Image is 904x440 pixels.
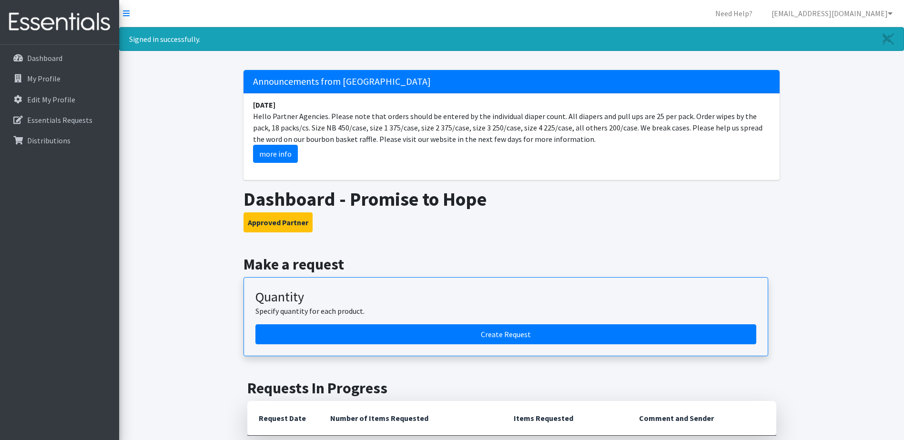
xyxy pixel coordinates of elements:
[4,131,115,150] a: Distributions
[27,136,71,145] p: Distributions
[4,69,115,88] a: My Profile
[244,188,780,210] h1: Dashboard - Promise to Hope
[502,401,628,436] th: Items Requested
[244,255,780,273] h2: Make a request
[764,4,900,23] a: [EMAIL_ADDRESS][DOMAIN_NAME]
[4,49,115,68] a: Dashboard
[628,401,776,436] th: Comment and Sender
[319,401,503,436] th: Number of Items Requested
[708,4,760,23] a: Need Help?
[873,28,904,50] a: Close
[4,110,115,130] a: Essentials Requests
[4,90,115,109] a: Edit My Profile
[27,95,75,104] p: Edit My Profile
[244,70,780,93] h5: Announcements from [GEOGRAPHIC_DATA]
[255,305,756,317] p: Specify quantity for each product.
[27,53,62,63] p: Dashboard
[4,6,115,38] img: HumanEssentials
[27,74,61,83] p: My Profile
[247,401,319,436] th: Request Date
[119,27,904,51] div: Signed in successfully.
[244,93,780,169] li: Hello Partner Agencies. Please note that orders should be entered by the individual diaper count....
[255,289,756,305] h3: Quantity
[27,115,92,125] p: Essentials Requests
[247,379,776,397] h2: Requests In Progress
[255,324,756,344] a: Create a request by quantity
[244,212,313,232] button: Approved Partner
[253,100,275,110] strong: [DATE]
[253,145,298,163] a: more info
